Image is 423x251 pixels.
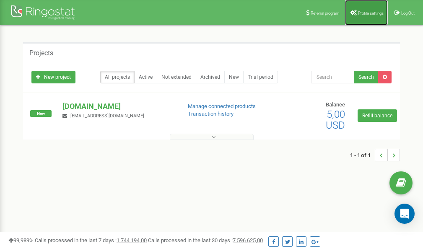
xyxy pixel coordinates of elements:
[8,237,34,243] span: 99,989%
[350,140,400,170] nav: ...
[233,237,263,243] u: 7 596 625,00
[134,71,157,83] a: Active
[29,49,53,57] h5: Projects
[188,111,234,117] a: Transaction history
[243,71,278,83] a: Trial period
[354,71,379,83] button: Search
[311,71,354,83] input: Search
[401,11,415,16] span: Log Out
[117,237,147,243] u: 1 744 194,00
[30,110,52,117] span: New
[35,237,147,243] span: Calls processed in the last 7 days :
[358,11,384,16] span: Profile settings
[394,204,415,224] div: Open Intercom Messenger
[188,103,256,109] a: Manage connected products
[62,101,174,112] p: [DOMAIN_NAME]
[311,11,340,16] span: Referral program
[326,109,345,131] span: 5,00 USD
[350,149,375,161] span: 1 - 1 of 1
[196,71,225,83] a: Archived
[70,113,144,119] span: [EMAIL_ADDRESS][DOMAIN_NAME]
[157,71,196,83] a: Not extended
[358,109,397,122] a: Refill balance
[148,237,263,243] span: Calls processed in the last 30 days :
[224,71,244,83] a: New
[100,71,135,83] a: All projects
[31,71,75,83] a: New project
[326,101,345,108] span: Balance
